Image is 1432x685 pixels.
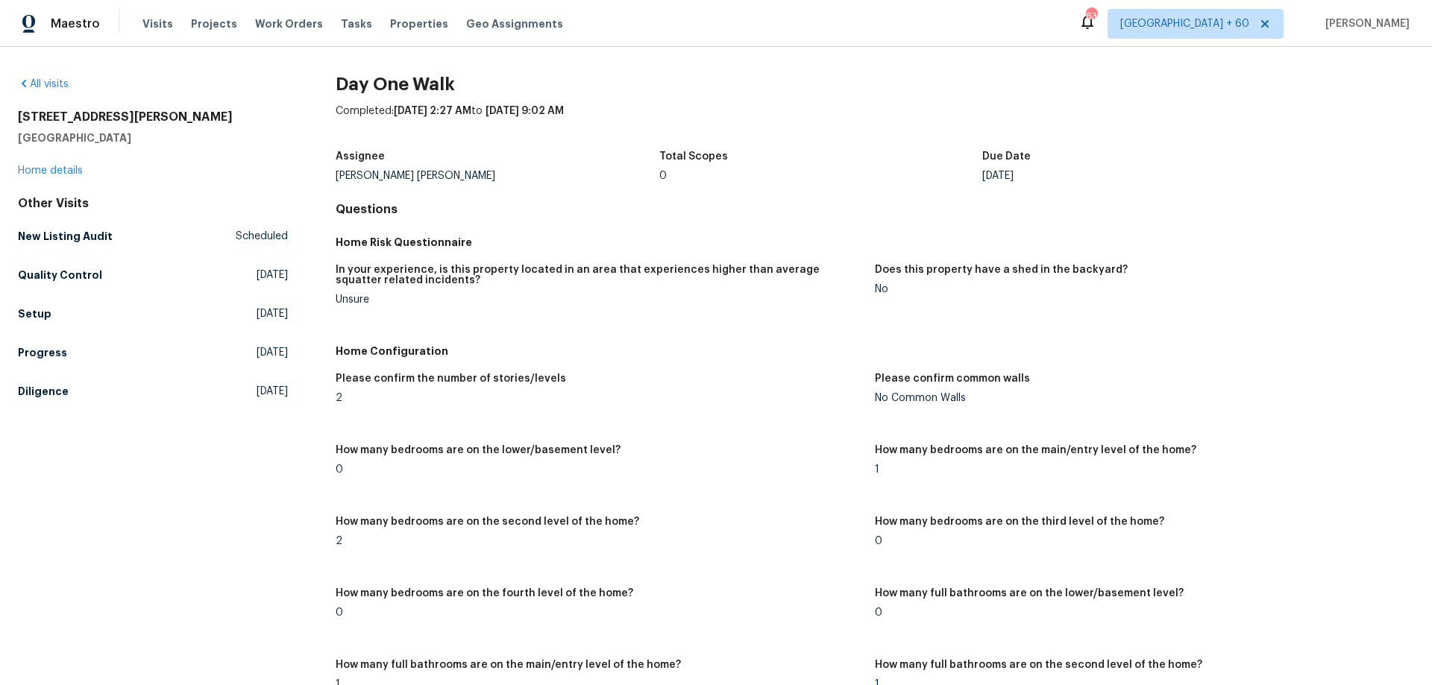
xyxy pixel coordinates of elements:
div: 0 [659,171,983,181]
h5: Please confirm the number of stories/levels [336,373,566,384]
span: Projects [191,16,237,31]
a: Home details [18,165,83,176]
h5: Total Scopes [659,151,728,162]
h5: Progress [18,345,67,360]
div: 634 [1086,9,1096,24]
a: Diligence[DATE] [18,378,288,405]
span: [DATE] [257,345,288,360]
div: 0 [336,464,863,475]
a: Quality Control[DATE] [18,262,288,288]
h5: Quality Control [18,268,102,282]
a: All visits [18,79,69,89]
h5: Due Date [982,151,1031,162]
h5: Home Configuration [336,344,1414,359]
div: 2 [336,393,863,403]
span: Scheduled [236,229,288,244]
div: Unsure [336,294,863,305]
h5: How many bedrooms are on the second level of the home? [336,517,639,527]
span: [DATE] [257,306,288,321]
div: 0 [875,536,1402,546]
h5: How many bedrooms are on the fourth level of the home? [336,588,633,599]
div: 0 [336,607,863,618]
span: Properties [390,16,448,31]
a: Setup[DATE] [18,300,288,327]
h4: Questions [336,202,1414,217]
h2: [STREET_ADDRESS][PERSON_NAME] [18,110,288,124]
span: [DATE] 9:02 AM [486,106,564,116]
h5: How many full bathrooms are on the lower/basement level? [875,588,1184,599]
div: No [875,284,1402,294]
span: [PERSON_NAME] [1319,16,1410,31]
div: [PERSON_NAME] [PERSON_NAME] [336,171,659,181]
h5: How many bedrooms are on the main/entry level of the home? [875,445,1196,455]
div: Completed: to [336,104,1414,142]
h2: Day One Walk [336,77,1414,92]
div: Other Visits [18,196,288,211]
h5: Setup [18,306,51,321]
span: Tasks [341,19,372,29]
span: Maestro [51,16,100,31]
h5: Home Risk Questionnaire [336,235,1414,250]
div: 1 [875,464,1402,475]
h5: Assignee [336,151,385,162]
h5: [GEOGRAPHIC_DATA] [18,130,288,145]
span: [DATE] [257,268,288,282]
h5: Diligence [18,384,69,399]
a: Progress[DATE] [18,339,288,366]
h5: In your experience, is this property located in an area that experiences higher than average squa... [336,265,863,285]
div: [DATE] [982,171,1306,181]
span: Geo Assignments [466,16,563,31]
h5: How many bedrooms are on the third level of the home? [875,517,1164,527]
span: Work Orders [255,16,323,31]
h5: How many full bathrooms are on the second level of the home? [875,660,1202,670]
span: [DATE] [257,384,288,399]
h5: Does this property have a shed in the backyard? [875,265,1128,275]
div: 0 [875,607,1402,618]
h5: New Listing Audit [18,229,113,244]
h5: How many full bathrooms are on the main/entry level of the home? [336,660,681,670]
span: [GEOGRAPHIC_DATA] + 60 [1120,16,1249,31]
span: Visits [142,16,173,31]
a: New Listing AuditScheduled [18,223,288,250]
div: 2 [336,536,863,546]
h5: Please confirm common walls [875,373,1030,384]
div: No Common Walls [875,393,1402,403]
h5: How many bedrooms are on the lower/basement level? [336,445,621,455]
span: [DATE] 2:27 AM [394,106,471,116]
